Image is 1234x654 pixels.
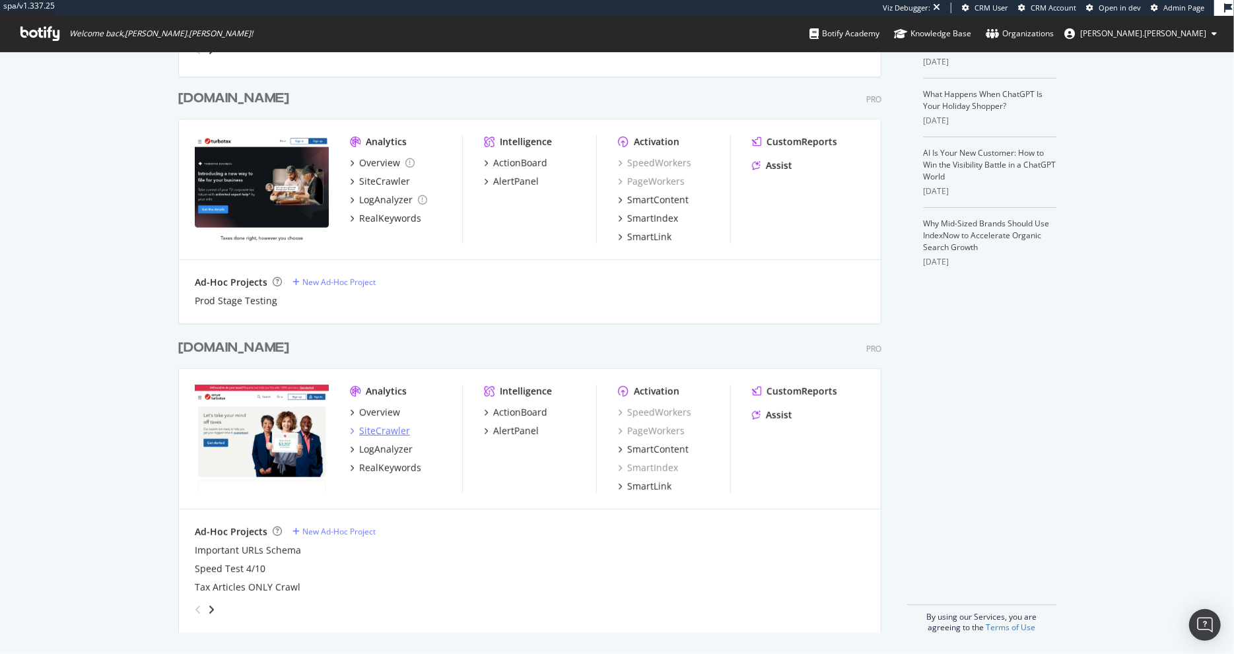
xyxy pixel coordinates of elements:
div: [DATE] [924,115,1056,127]
a: Speed Test 4/10 [195,562,265,575]
a: Important URLs Schema [195,544,301,557]
a: [DOMAIN_NAME] [178,339,294,358]
div: Overview [359,406,400,419]
a: Prod Stage Testing [195,294,277,308]
div: SiteCrawler [359,175,410,188]
a: Overview [350,156,415,170]
div: RealKeywords [359,461,421,474]
a: Organizations [986,16,1054,51]
div: CustomReports [767,385,837,398]
a: New Ad-Hoc Project [292,277,376,288]
div: Assist [766,409,792,422]
div: SiteCrawler [359,424,410,438]
div: Pro [866,343,881,354]
a: PageWorkers [618,175,685,188]
div: Viz Debugger: [883,3,930,13]
a: SmartContent [618,193,689,207]
div: Assist [766,159,792,172]
a: RealKeywords [350,461,421,474]
a: ActionBoard [484,406,547,419]
a: RealKeywords [350,212,421,225]
a: SmartLink [618,230,671,244]
div: Ad-Hoc Projects [195,525,267,539]
div: SmartContent [627,443,689,456]
div: AlertPanel [493,424,539,438]
a: New Ad-Hoc Project [292,526,376,537]
a: AlertPanel [484,175,539,188]
div: LogAnalyzer [359,193,413,207]
div: Knowledge Base [894,27,971,40]
a: Terms of Use [986,622,1035,633]
div: angle-right [207,603,216,616]
span: Open in dev [1099,3,1141,13]
div: AlertPanel [493,175,539,188]
a: CRM Account [1018,3,1076,13]
div: SmartLink [627,480,671,493]
img: turbotax.intuit.ca [195,135,329,242]
div: Overview [359,156,400,170]
div: [DOMAIN_NAME] [178,339,289,358]
button: [PERSON_NAME].[PERSON_NAME] [1054,23,1227,44]
a: PageWorkers [618,424,685,438]
a: Botify Academy [809,16,879,51]
div: New Ad-Hoc Project [302,277,376,288]
div: Ad-Hoc Projects [195,276,267,289]
a: Assist [752,159,792,172]
div: [DOMAIN_NAME] [178,89,289,108]
span: ryan.flanagan [1080,28,1206,39]
div: Open Intercom Messenger [1189,609,1221,641]
a: SmartContent [618,443,689,456]
span: Admin Page [1163,3,1204,13]
div: SmartContent [627,193,689,207]
a: SiteCrawler [350,175,410,188]
a: CRM User [962,3,1008,13]
a: Why Mid-Sized Brands Should Use IndexNow to Accelerate Organic Search Growth [924,218,1050,253]
div: Pro [866,94,881,105]
a: SpeedWorkers [618,156,691,170]
a: Tax Articles ONLY Crawl [195,581,300,594]
div: SmartLink [627,230,671,244]
div: Intelligence [500,135,552,148]
a: SpeedWorkers [618,406,691,419]
a: What Happens When ChatGPT Is Your Holiday Shopper? [924,88,1043,112]
a: AI Is Your New Customer: How to Win the Visibility Battle in a ChatGPT World [924,147,1056,182]
div: CustomReports [767,135,837,148]
div: angle-left [189,599,207,620]
a: SmartLink [618,480,671,493]
span: CRM User [975,3,1008,13]
div: Intelligence [500,385,552,398]
a: Overview [350,406,400,419]
div: RealKeywords [359,212,421,225]
div: ActionBoard [493,156,547,170]
a: CustomReports [752,385,837,398]
a: CustomReports [752,135,837,148]
div: Organizations [986,27,1054,40]
div: Analytics [366,135,407,148]
a: ActionBoard [484,156,547,170]
div: Activation [634,385,679,398]
div: New Ad-Hoc Project [302,526,376,537]
a: LogAnalyzer [350,193,427,207]
span: Welcome back, [PERSON_NAME].[PERSON_NAME] ! [69,28,253,39]
a: SmartIndex [618,461,678,474]
div: By using our Services, you are agreeing to the [907,605,1056,633]
a: LogAnalyzer [350,443,413,456]
div: Activation [634,135,679,148]
span: CRM Account [1031,3,1076,13]
a: Admin Page [1151,3,1204,13]
a: AlertPanel [484,424,539,438]
div: SmartIndex [627,212,678,225]
a: [DOMAIN_NAME] [178,89,294,108]
a: Assist [752,409,792,422]
div: [DATE] [924,185,1056,197]
img: turbotax.intuit.com [195,385,329,492]
a: SiteCrawler [350,424,410,438]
